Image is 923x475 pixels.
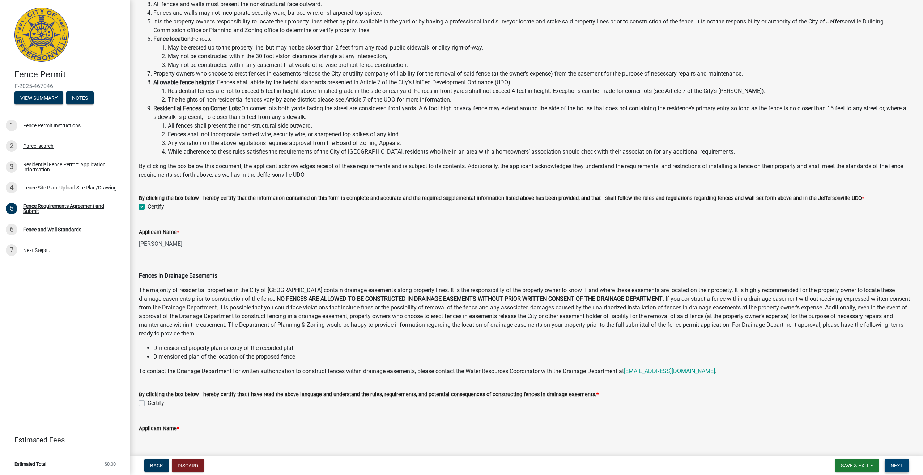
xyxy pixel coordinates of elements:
strong: Fence location: [153,35,192,42]
li: While adherence to these rules satisfies the requirements of the City of [GEOGRAPHIC_DATA], resid... [168,147,914,156]
div: 4 [6,182,17,193]
label: By clicking the box below I hereby certify that I have read the above language and understand the... [139,392,599,397]
li: May be erected up to the property line, but may not be closer than 2 feet from any road, public s... [168,43,914,52]
img: City of Jeffersonville, Indiana [14,8,69,62]
button: Discard [172,459,204,472]
li: All fences shall present their non-structural side outward. [168,121,914,130]
span: Back [150,463,163,468]
label: Certify [148,399,164,407]
p: The majority of residential properties in the City of [GEOGRAPHIC_DATA] contain drainage easement... [139,286,914,338]
strong: Residential Fences on Corner Lots: [153,105,241,112]
a: Estimated Fees [6,433,119,447]
li: Residential fences are not to exceed 6 feet in height above finished grade in the side or rear ya... [168,87,914,95]
button: Save & Exit [835,459,879,472]
div: Fence Permit Instructions [23,123,81,128]
div: 5 [6,203,17,214]
div: Fence Site Plan: Upload Site Plan/Drawing [23,185,117,190]
p: To contact the Drainage Department for written authorization to construct fences within drainage ... [139,367,914,376]
p: By clicking the box below this document, the applicant acknowledges receipt of these requirements... [139,162,914,179]
a: [EMAIL_ADDRESS][DOMAIN_NAME] [624,368,715,375]
li: : Fences shall abide by the height standards presented in Article 7 of the City’s Unified Develop... [153,78,914,104]
div: 1 [6,120,17,131]
button: Notes [66,91,94,104]
li: May not be constructed within any easement that would otherwise prohibit fence construction. [168,61,914,69]
li: On corner lots both yards facing the street are considered front yards. A 6 foot high privacy fen... [153,104,914,156]
button: View Summary [14,91,63,104]
span: Estimated Total [14,462,46,466]
div: 3 [6,161,17,173]
div: 2 [6,140,17,152]
li: Fences and walls may not incorporate security ware, barbed wire, or sharpened top spikes. [153,9,914,17]
span: $0.00 [105,462,116,466]
h4: Fence Permit [14,69,124,80]
strong: NO FENCES ARE ALLOWED TO BE CONSTRUCTED IN DRAINAGE EASEMENTS WITHOUT PRIOR WRITTEN CONSENT OF TH... [277,295,663,302]
li: May not be constructed within the 30 foot vision clearance triangle at any intersection, [168,52,914,61]
span: Save & Exit [841,463,869,468]
li: Dimensioned property plan or copy of the recorded plat [153,344,914,352]
li: Property owners who choose to erect fences in easements release the City or utility company of li... [153,69,914,78]
button: Next [885,459,909,472]
div: Fence and Wall Standards [23,227,81,232]
li: Fences: [153,35,914,69]
div: Residential Fence Permit: Application Information [23,162,119,172]
label: By clicking the box below I hereby certify that the information contained on this form is complet... [139,196,864,201]
button: Back [144,459,169,472]
wm-modal-confirm: Summary [14,95,63,101]
wm-modal-confirm: Notes [66,95,94,101]
label: Applicant Name [139,230,179,235]
li: It is the property owner’s responsibility to locate their property lines either by pins available... [153,17,914,35]
strong: Allowable fence heights [153,79,214,86]
label: Certify [148,202,164,211]
li: Fences shall not incorporate barbed wire, security wire, or sharpened top spikes of any kind. [168,130,914,139]
div: Fence Requirements Agreement and Submit [23,204,119,214]
div: 7 [6,244,17,256]
li: Any variation on the above regulations requires approval from the Board of Zoning Appeals. [168,139,914,147]
div: 6 [6,224,17,235]
label: Applicant Name [139,426,179,431]
div: Parcel search [23,144,54,149]
strong: Fences In Drainage Easements [139,272,217,279]
li: Dimensioned plan of the location of the proposed fence [153,352,914,361]
span: Next [890,463,903,468]
li: The heights of non-residential fences vary by zone district; please see Article 7 of the UDO for ... [168,95,914,104]
span: F-2025-467046 [14,83,116,90]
